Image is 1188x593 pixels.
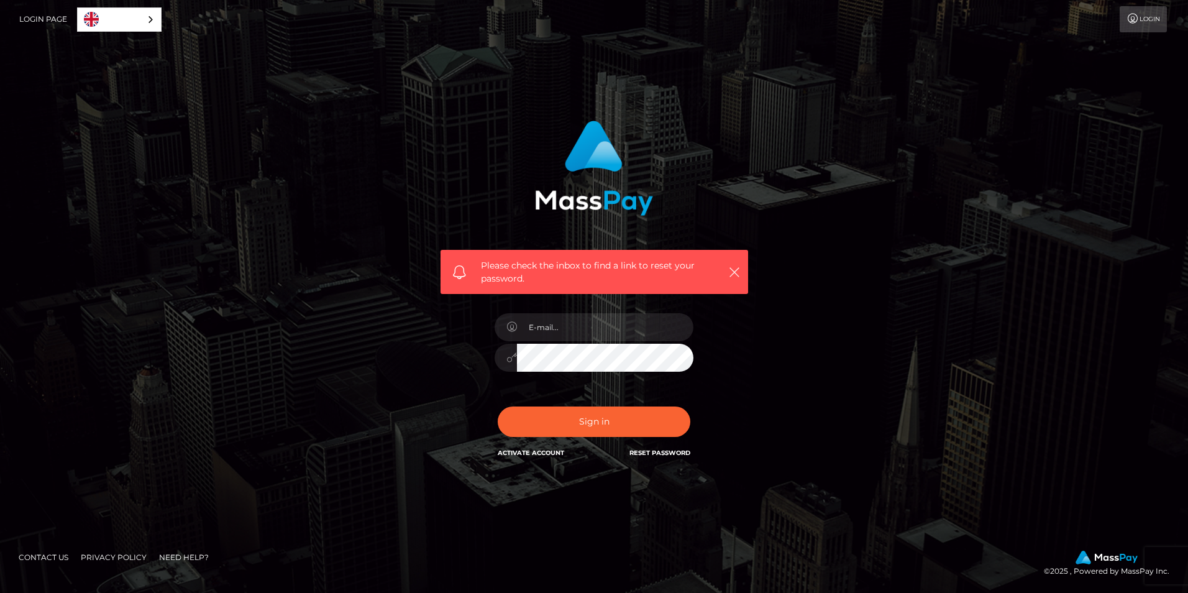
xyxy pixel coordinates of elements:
[1076,551,1138,564] img: MassPay
[77,7,162,32] div: Language
[498,449,564,457] a: Activate Account
[19,6,67,32] a: Login Page
[481,259,708,285] span: Please check the inbox to find a link to reset your password.
[498,407,690,437] button: Sign in
[629,449,690,457] a: Reset Password
[1120,6,1167,32] a: Login
[77,7,162,32] aside: Language selected: English
[535,121,653,216] img: MassPay Login
[78,8,161,31] a: English
[1044,551,1179,578] div: © 2025 , Powered by MassPay Inc.
[14,548,73,567] a: Contact Us
[517,313,693,341] input: E-mail...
